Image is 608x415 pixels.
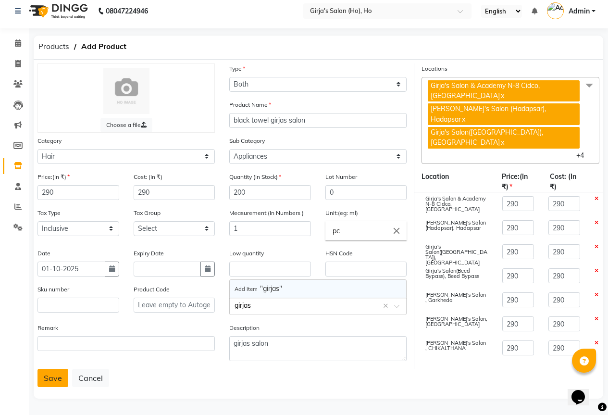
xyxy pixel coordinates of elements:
span: Add item [235,286,260,292]
span: Girja's Salon & Academy N-8 Cidco, [GEOGRAPHIC_DATA] [431,81,540,100]
span: [PERSON_NAME]'s Salon , Garkheda [425,291,486,303]
div: Price:(In ₹) [495,172,543,192]
span: +4 [576,151,591,160]
a: x [461,115,465,124]
input: Leave empty to Autogenerate [134,298,215,313]
span: [PERSON_NAME]'s Salon, [GEOGRAPHIC_DATA] [425,315,487,327]
span: "girjas" [235,284,282,293]
span: [PERSON_NAME]'s Salon (Hadapsar), Hadapsar [431,104,546,123]
label: Choose a file [100,118,152,132]
span: Clear all [383,301,391,311]
label: Lot Number [325,173,357,181]
label: Tax Type [37,209,61,217]
label: Cost: (In ₹) [134,173,162,181]
i: Close [391,226,402,236]
label: Low quantity [229,249,264,258]
span: Girja's Salon([GEOGRAPHIC_DATA]), [GEOGRAPHIC_DATA] [425,243,487,266]
div: Cost: (In ₹) [543,172,591,192]
label: Remark [37,324,58,332]
iframe: chat widget [568,377,598,405]
span: [PERSON_NAME]'s Salon , CHIKALTHANA [425,340,486,352]
label: Sub Category [229,137,265,145]
span: [PERSON_NAME]'s Salon (Hadapsar), Hadapsar [425,219,486,231]
img: Admin [547,2,564,19]
label: Expiry Date [134,249,164,258]
label: Product Code [134,285,170,294]
label: Unit:(eg: ml) [325,209,358,217]
label: Description [229,324,260,332]
ng-dropdown-panel: Options list [229,279,407,298]
div: Location [414,172,495,192]
button: Cancel [72,369,109,387]
label: Measurement:(In Numbers ) [229,209,304,217]
label: Quantity (In Stock) [229,173,281,181]
span: Girja's Salon & Academy N-8 Cidco, [GEOGRAPHIC_DATA] [425,195,486,213]
label: HSN Code [325,249,353,258]
label: Tax Group [134,209,161,217]
img: Cinque Terre [103,68,149,114]
a: x [500,91,504,100]
span: Admin [569,6,590,16]
label: Category [37,137,62,145]
span: Girja's Salon(Beed Bypass), Beed Bypass [425,267,479,279]
a: x [500,138,504,147]
label: Date [37,249,50,258]
span: Girja's Salon([GEOGRAPHIC_DATA]), [GEOGRAPHIC_DATA] [431,128,543,147]
span: Products [34,38,74,55]
label: Price:(In ₹) [37,173,70,181]
label: Locations [422,64,447,73]
label: Type [229,64,245,73]
span: Add Product [76,38,131,55]
label: Product Name [229,101,271,109]
label: Sku number [37,285,69,294]
button: Save [37,369,68,387]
